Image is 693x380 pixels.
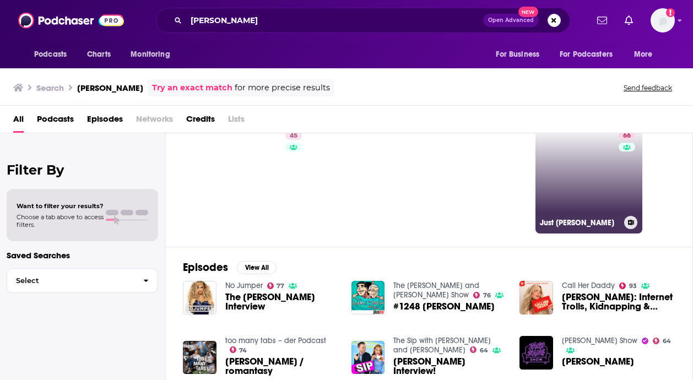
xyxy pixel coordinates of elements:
a: 64 [653,338,671,344]
button: Send feedback [620,83,675,93]
span: 76 [483,293,491,298]
span: New [518,7,538,17]
span: Choose a tab above to access filters. [17,213,104,229]
img: Trisha Paytas [519,336,553,370]
span: 66 [623,131,631,142]
a: Credits [186,110,215,133]
button: Show profile menu [651,8,675,32]
h3: [PERSON_NAME] [77,83,143,93]
a: All [13,110,24,133]
a: too many tabs – der Podcast [225,336,326,345]
a: trisha paytas / romantasy [225,357,338,376]
a: 76 [473,292,491,298]
span: [PERSON_NAME]: Internet Trolls, Kidnapping & Nudes [562,292,675,311]
span: Lists [228,110,245,133]
a: The Adam and Dr. Drew Show [393,281,479,300]
a: Trisha Paytas [562,357,634,366]
h3: Just [PERSON_NAME] [540,218,620,227]
span: 93 [629,284,637,289]
input: Search podcasts, credits, & more... [186,12,483,29]
span: Open Advanced [488,18,534,23]
button: open menu [553,44,629,65]
h2: Filter By [7,162,158,178]
span: Podcasts [34,47,67,62]
span: Want to filter your results? [17,202,104,210]
a: Charts [80,44,117,65]
span: [PERSON_NAME] / romantasy [225,357,338,376]
a: 45 [203,127,310,234]
a: The Sip with Ryland Adams and Lizze Gordon [393,336,491,355]
svg: Add a profile image [666,8,675,17]
button: View All [237,261,277,274]
p: Saved Searches [7,250,158,260]
span: 77 [277,284,284,289]
a: 66Just [PERSON_NAME] [535,127,642,234]
img: #1248 Trisha Paytas [351,281,385,314]
a: Show notifications dropdown [620,11,637,30]
span: Charts [87,47,111,62]
span: Networks [136,110,173,133]
span: for more precise results [235,82,330,94]
a: Episodes [87,110,123,133]
a: EpisodesView All [183,260,277,274]
a: 93 [619,283,637,289]
h3: Search [36,83,64,93]
a: Trisha Paytas Interview! [393,357,506,376]
span: 64 [480,348,488,353]
img: Podchaser - Follow, Share and Rate Podcasts [18,10,124,31]
a: The Trisha Paytas Interview [225,292,338,311]
span: More [634,47,653,62]
a: Trisha Paytas: Internet Trolls, Kidnapping & Nudes [562,292,675,311]
span: For Business [496,47,539,62]
span: 74 [239,348,247,353]
button: open menu [626,44,667,65]
a: 77 [267,283,285,289]
img: trisha paytas / romantasy [183,341,216,374]
div: Search podcasts, credits, & more... [156,8,570,33]
a: 45 [285,131,302,140]
img: Trisha Paytas Interview! [351,341,385,374]
img: The Trisha Paytas Interview [183,281,216,314]
a: Call Her Daddy [562,281,615,290]
span: #1248 [PERSON_NAME] [393,302,495,311]
a: 64 [470,346,488,353]
span: Select [7,277,134,284]
button: Select [7,268,158,293]
a: 74 [230,346,247,353]
button: Open AdvancedNew [483,14,539,27]
span: 64 [663,339,671,344]
span: Logged in as EvolveMKD [651,8,675,32]
a: #1248 Trisha Paytas [393,302,495,311]
button: open menu [488,44,553,65]
span: For Podcasters [560,47,613,62]
button: open menu [123,44,184,65]
span: The [PERSON_NAME] Interview [225,292,338,311]
a: 66 [619,131,635,140]
span: 45 [290,131,297,142]
h2: Episodes [183,260,228,274]
span: [PERSON_NAME] Interview! [393,357,506,376]
span: Monitoring [131,47,170,62]
a: Try an exact match [152,82,232,94]
a: Podcasts [37,110,74,133]
a: Show notifications dropdown [593,11,611,30]
img: User Profile [651,8,675,32]
a: No Jumper [225,281,263,290]
span: [PERSON_NAME] [562,357,634,366]
img: Trisha Paytas: Internet Trolls, Kidnapping & Nudes [519,281,553,314]
button: open menu [26,44,81,65]
a: Zach Sang Show [562,336,637,345]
